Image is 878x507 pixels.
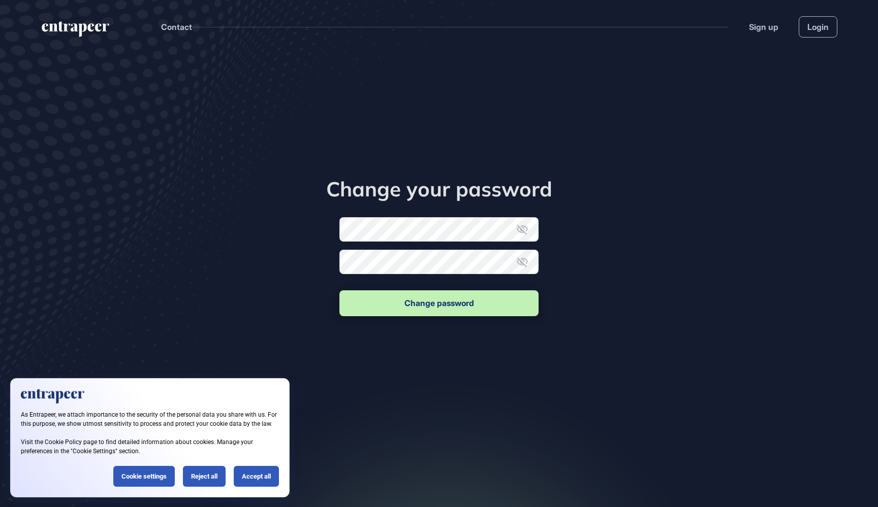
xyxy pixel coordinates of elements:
[284,177,594,201] h1: Change your password
[799,16,837,38] a: Login
[161,20,192,33] button: Contact
[339,290,539,316] button: Change password
[749,21,778,33] a: Sign up
[41,21,110,41] a: entrapeer-logo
